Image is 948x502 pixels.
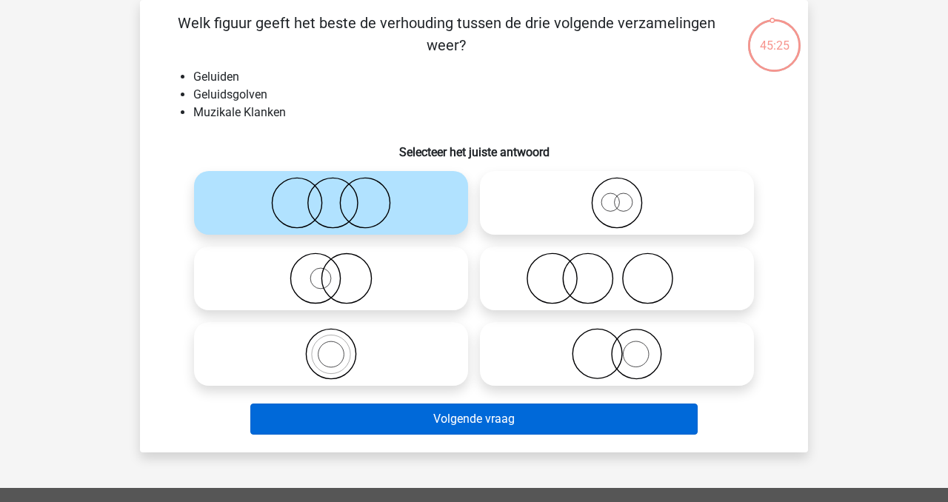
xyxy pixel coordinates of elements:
p: Welk figuur geeft het beste de verhouding tussen de drie volgende verzamelingen weer? [164,12,729,56]
button: Volgende vraag [250,404,698,435]
li: Geluidsgolven [193,86,784,104]
div: 45:25 [747,18,802,55]
li: Muzikale Klanken [193,104,784,121]
h6: Selecteer het juiste antwoord [164,133,784,159]
li: Geluiden [193,68,784,86]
